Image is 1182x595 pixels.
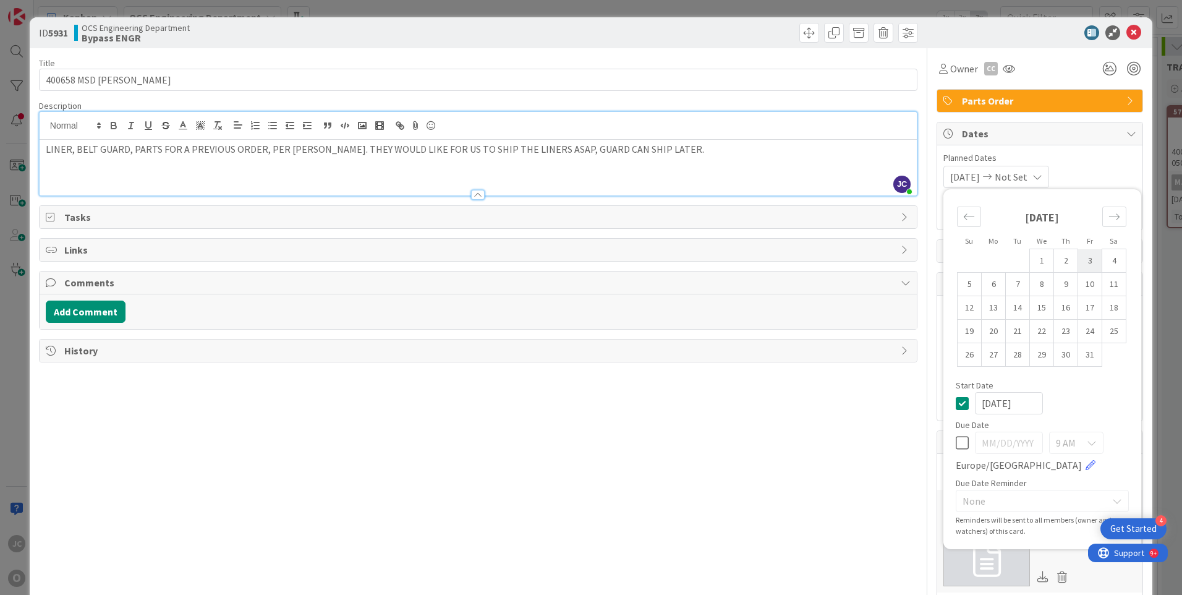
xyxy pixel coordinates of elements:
[1061,236,1070,246] small: Th
[1078,249,1102,273] td: Choose Friday, 10/03/2025 12:00 PM as your check-out date. It’s available.
[46,301,125,323] button: Add Comment
[995,169,1027,184] span: Not Set
[1110,236,1118,246] small: Sa
[982,273,1006,296] td: Choose Monday, 10/06/2025 12:00 PM as your check-out date. It’s available.
[965,236,973,246] small: Su
[62,5,69,15] div: 9+
[989,236,998,246] small: Mo
[46,142,911,156] p: LINER, BELT GUARD, PARTS FOR A PREVIOUS ORDER, PER [PERSON_NAME]. THEY WOULD LIKE FOR US TO SHIP ...
[1036,569,1050,585] div: Download
[1030,273,1054,296] td: Choose Wednesday, 10/08/2025 12:00 PM as your check-out date. It’s available.
[1087,236,1093,246] small: Fr
[1054,320,1078,343] td: Choose Thursday, 10/23/2025 12:00 PM as your check-out date. It’s available.
[1025,210,1059,225] strong: [DATE]
[1078,343,1102,367] td: Choose Friday, 10/31/2025 12:00 PM as your check-out date. It’s available.
[982,296,1006,320] td: Choose Monday, 10/13/2025 12:00 PM as your check-out date. It’s available.
[39,100,82,111] span: Description
[1037,236,1047,246] small: We
[1054,273,1078,296] td: Choose Thursday, 10/09/2025 12:00 PM as your check-out date. It’s available.
[1006,343,1030,367] td: Choose Tuesday, 10/28/2025 12:00 PM as your check-out date. It’s available.
[1030,343,1054,367] td: Choose Wednesday, 10/29/2025 12:00 PM as your check-out date. It’s available.
[1102,273,1126,296] td: Choose Saturday, 10/11/2025 12:00 PM as your check-out date. It’s available.
[958,343,982,367] td: Choose Sunday, 10/26/2025 12:00 PM as your check-out date. It’s available.
[1054,296,1078,320] td: Choose Thursday, 10/16/2025 12:00 PM as your check-out date. It’s available.
[950,61,978,76] span: Owner
[956,515,1129,537] div: Reminders will be sent to all members (owner and watchers) of this card.
[1078,320,1102,343] td: Choose Friday, 10/24/2025 12:00 PM as your check-out date. It’s available.
[1102,207,1126,227] div: Move forward to switch to the next month.
[39,69,917,91] input: type card name here...
[1102,249,1126,273] td: Choose Saturday, 10/04/2025 12:00 PM as your check-out date. It’s available.
[956,421,989,429] span: Due Date
[1013,236,1021,246] small: Tu
[26,2,56,17] span: Support
[1155,515,1167,526] div: 4
[39,58,55,69] label: Title
[943,195,1140,381] div: Calendar
[956,458,1082,473] span: Europe/[GEOGRAPHIC_DATA]
[48,27,68,39] b: 5931
[984,62,998,75] div: CC
[1100,518,1167,539] div: Open Get Started checklist, remaining modules: 4
[1006,320,1030,343] td: Choose Tuesday, 10/21/2025 12:00 PM as your check-out date. It’s available.
[1054,249,1078,273] td: Choose Thursday, 10/02/2025 12:00 PM as your check-out date. It’s available.
[1078,296,1102,320] td: Choose Friday, 10/17/2025 12:00 PM as your check-out date. It’s available.
[82,33,190,43] b: Bypass ENGR
[975,432,1043,454] input: MM/DD/YYYY
[956,381,993,390] span: Start Date
[958,273,982,296] td: Choose Sunday, 10/05/2025 12:00 PM as your check-out date. It’s available.
[1030,320,1054,343] td: Choose Wednesday, 10/22/2025 12:00 PM as your check-out date. It’s available.
[64,275,895,290] span: Comments
[957,207,981,227] div: Move backward to switch to the previous month.
[1030,296,1054,320] td: Choose Wednesday, 10/15/2025 12:00 PM as your check-out date. It’s available.
[1102,320,1126,343] td: Choose Saturday, 10/25/2025 12:00 PM as your check-out date. It’s available.
[1056,434,1076,452] span: 9 AM
[943,152,1136,165] span: Planned Dates
[893,176,911,193] span: JC
[1102,296,1126,320] td: Choose Saturday, 10/18/2025 12:00 PM as your check-out date. It’s available.
[64,343,895,358] span: History
[1110,523,1157,535] div: Get Started
[1006,273,1030,296] td: Choose Tuesday, 10/07/2025 12:00 PM as your check-out date. It’s available.
[962,126,1120,141] span: Dates
[958,296,982,320] td: Choose Sunday, 10/12/2025 12:00 PM as your check-out date. It’s available.
[963,492,1101,510] span: None
[64,210,895,225] span: Tasks
[1006,296,1030,320] td: Choose Tuesday, 10/14/2025 12:00 PM as your check-out date. It’s available.
[82,23,190,33] span: OCS Engineering Department
[975,392,1043,414] input: MM/DD/YYYY
[962,93,1120,108] span: Parts Order
[1078,273,1102,296] td: Choose Friday, 10/10/2025 12:00 PM as your check-out date. It’s available.
[958,320,982,343] td: Choose Sunday, 10/19/2025 12:00 PM as your check-out date. It’s available.
[982,320,1006,343] td: Choose Monday, 10/20/2025 12:00 PM as your check-out date. It’s available.
[956,479,1027,487] span: Due Date Reminder
[1030,249,1054,273] td: Choose Wednesday, 10/01/2025 12:00 PM as your check-out date. It’s available.
[64,242,895,257] span: Links
[39,25,68,40] span: ID
[950,169,980,184] span: [DATE]
[982,343,1006,367] td: Choose Monday, 10/27/2025 12:00 PM as your check-out date. It’s available.
[1054,343,1078,367] td: Choose Thursday, 10/30/2025 12:00 PM as your check-out date. It’s available.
